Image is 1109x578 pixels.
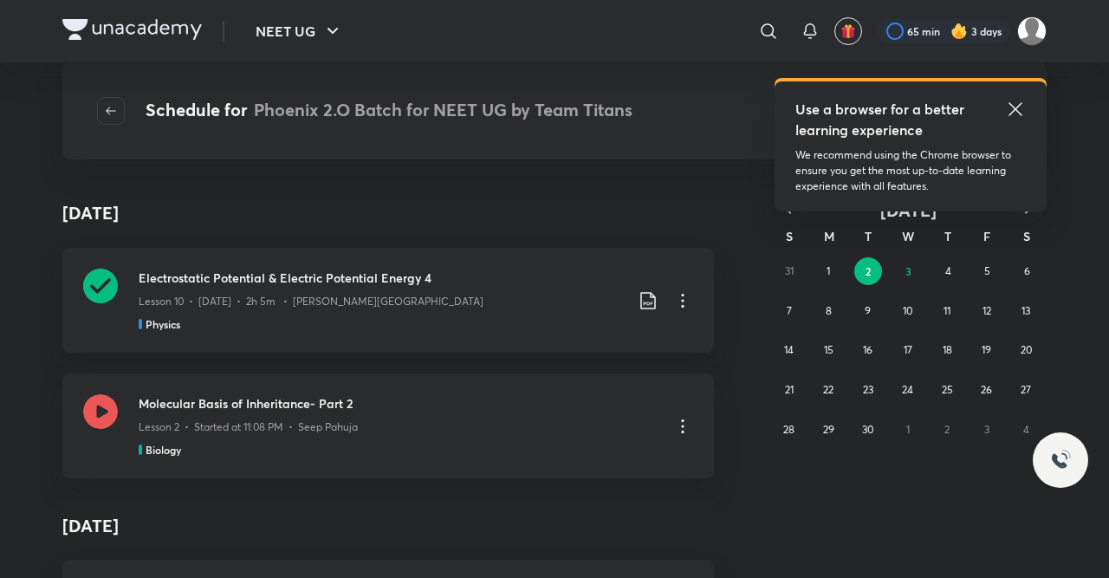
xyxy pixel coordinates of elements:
img: streak [950,23,968,40]
h5: Physics [146,316,180,332]
button: September 9, 2025 [854,297,882,325]
abbr: September 5, 2025 [984,264,990,277]
button: September 15, 2025 [814,336,842,364]
img: avatar [840,23,856,39]
button: September 1, 2025 [814,257,842,285]
h3: Electrostatic Potential & Electric Potential Energy 4 [139,269,624,287]
button: NEET UG [245,14,353,49]
h4: Schedule for [146,97,632,125]
abbr: September 20, 2025 [1021,343,1032,356]
abbr: September 13, 2025 [1021,304,1030,317]
button: September 2, 2025 [854,257,882,285]
abbr: September 25, 2025 [942,383,953,396]
abbr: September 7, 2025 [787,304,792,317]
p: Lesson 10 • [DATE] • 2h 5m • [PERSON_NAME][GEOGRAPHIC_DATA] [139,294,483,309]
button: September 22, 2025 [814,376,842,404]
h4: [DATE] [62,499,714,553]
h5: Use a browser for a better learning experience [795,99,968,140]
abbr: September 12, 2025 [983,304,991,317]
a: Molecular Basis of Inheritance- Part 2Lesson 2 • Started at 11:08 PM • Seep PahujaBiology [62,373,714,478]
button: September 10, 2025 [894,297,922,325]
abbr: Tuesday [865,228,872,244]
img: L r Panwar [1017,16,1047,46]
abbr: September 3, 2025 [905,264,911,278]
abbr: September 24, 2025 [902,383,913,396]
abbr: September 30, 2025 [862,423,873,436]
abbr: Sunday [786,228,793,244]
img: Company Logo [62,19,202,40]
abbr: Thursday [944,228,951,244]
button: September 3, 2025 [894,257,922,285]
button: September 8, 2025 [814,297,842,325]
abbr: September 9, 2025 [865,304,871,317]
button: September 5, 2025 [974,257,1002,285]
abbr: September 21, 2025 [785,383,794,396]
abbr: September 17, 2025 [904,343,912,356]
button: September 17, 2025 [894,336,922,364]
p: We recommend using the Chrome browser to ensure you get the most up-to-date learning experience w... [795,147,1026,194]
button: September 6, 2025 [1013,257,1041,285]
abbr: September 8, 2025 [826,304,832,317]
abbr: September 6, 2025 [1024,264,1030,277]
abbr: September 14, 2025 [784,343,794,356]
abbr: Friday [983,228,990,244]
button: September 24, 2025 [894,376,922,404]
button: September 20, 2025 [1012,336,1040,364]
span: Phoenix 2.O Batch for NEET UG by Team Titans [254,98,632,121]
button: September 18, 2025 [933,336,961,364]
abbr: September 10, 2025 [903,304,912,317]
abbr: September 18, 2025 [943,343,952,356]
button: September 13, 2025 [1012,297,1040,325]
button: September 26, 2025 [973,376,1001,404]
abbr: September 22, 2025 [823,383,833,396]
a: Electrostatic Potential & Electric Potential Energy 4Lesson 10 • [DATE] • 2h 5m • [PERSON_NAME][G... [62,248,714,353]
abbr: September 23, 2025 [863,383,873,396]
img: ttu [1050,450,1071,471]
abbr: September 11, 2025 [944,304,950,317]
h3: Molecular Basis of Inheritance- Part 2 [139,394,658,412]
button: September 21, 2025 [775,376,803,404]
h4: [DATE] [62,200,119,226]
button: September 19, 2025 [973,336,1001,364]
abbr: September 2, 2025 [866,264,871,278]
abbr: Monday [824,228,834,244]
button: September 16, 2025 [854,336,882,364]
abbr: September 15, 2025 [824,343,833,356]
abbr: September 19, 2025 [982,343,991,356]
button: September 7, 2025 [775,297,803,325]
button: September 25, 2025 [933,376,961,404]
abbr: September 1, 2025 [827,264,830,277]
abbr: September 4, 2025 [945,264,951,277]
p: Lesson 2 • Started at 11:08 PM • Seep Pahuja [139,419,358,435]
abbr: Saturday [1023,228,1030,244]
abbr: September 26, 2025 [981,383,992,396]
button: avatar [834,17,862,45]
abbr: September 29, 2025 [823,423,834,436]
button: September 4, 2025 [934,257,962,285]
abbr: Wednesday [902,228,914,244]
button: September 14, 2025 [775,336,803,364]
abbr: September 28, 2025 [783,423,794,436]
a: Company Logo [62,19,202,44]
button: September 27, 2025 [1012,376,1040,404]
button: September 23, 2025 [854,376,882,404]
abbr: September 16, 2025 [863,343,872,356]
abbr: September 27, 2025 [1021,383,1031,396]
button: September 29, 2025 [814,416,842,444]
h5: Biology [146,442,181,458]
button: September 28, 2025 [775,416,803,444]
button: September 11, 2025 [933,297,961,325]
button: September 12, 2025 [973,297,1001,325]
button: September 30, 2025 [854,416,882,444]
